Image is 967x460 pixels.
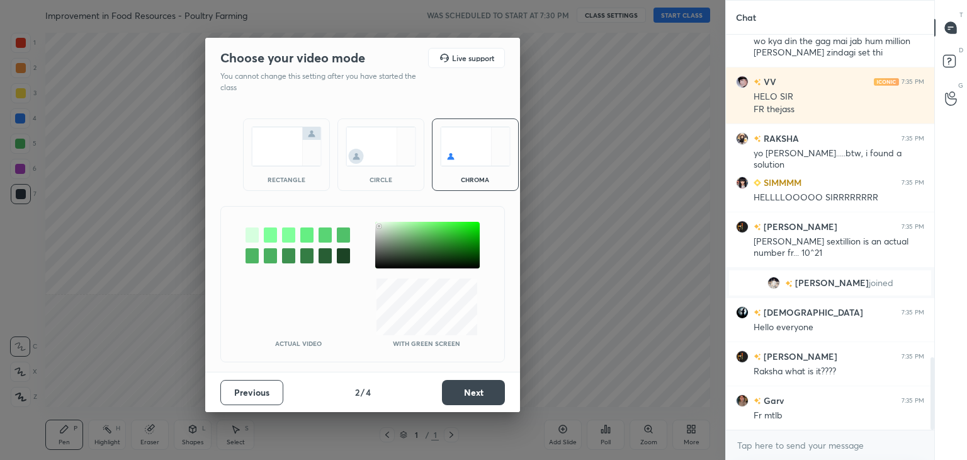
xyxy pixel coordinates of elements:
button: Next [442,380,505,405]
h5: Live support [452,54,494,62]
img: no-rating-badge.077c3623.svg [754,224,761,231]
div: chroma [450,176,500,183]
img: iconic-light.a09c19a4.png [874,78,899,86]
div: Hello everyone [754,321,924,334]
span: [PERSON_NAME] [795,278,869,288]
div: HELO SIR [754,91,924,103]
div: 7:35 PM [902,397,924,405]
div: 7:35 PM [902,78,924,86]
div: circle [356,176,406,183]
h4: 4 [366,386,371,399]
div: 7:35 PM [902,135,924,142]
div: 7:35 PM [902,353,924,360]
h6: [PERSON_NAME] [761,220,837,233]
div: Raksha what is it???? [754,365,924,378]
p: With green screen [393,340,460,347]
img: chromaScreenIcon.c19ab0a0.svg [440,127,511,166]
h6: [DEMOGRAPHIC_DATA] [761,306,863,319]
h4: 2 [355,386,359,399]
img: a109f896f88a418aac0c89e05d054124.png [736,221,749,233]
p: Chat [726,1,766,34]
h6: [PERSON_NAME] [761,350,837,363]
img: no-rating-badge.077c3623.svg [754,309,761,316]
img: 3 [767,277,780,289]
img: a52f18ef80ed4e6a9a0fdb5557beb05e.jpg [736,132,749,145]
p: Actual Video [275,340,322,347]
div: Fr mtlb [754,410,924,422]
img: no-rating-badge.077c3623.svg [754,79,761,86]
p: G [958,81,963,90]
img: normalScreenIcon.ae25ed63.svg [251,127,322,166]
div: yo [PERSON_NAME].....btw, i found a solution [754,147,924,171]
h6: RAKSHA [761,132,799,145]
h6: SIMMMM [761,176,801,189]
img: a6692fc3eb484f75a1065260270c91b2.jpg [736,306,749,319]
img: circleScreenIcon.acc0effb.svg [346,127,416,166]
h2: Choose your video mode [220,50,365,66]
div: rectangle [261,176,312,183]
img: no-rating-badge.077c3623.svg [754,135,761,142]
img: a109f896f88a418aac0c89e05d054124.png [736,350,749,363]
div: grid [726,35,934,430]
div: FR thejass [754,103,924,116]
h6: Garv [761,394,784,407]
div: 7:35 PM [902,309,924,316]
div: wo kya din the gag mai jab hum million [PERSON_NAME] zindagi set thi [754,35,924,59]
img: no-rating-badge.077c3623.svg [785,280,793,287]
h6: VV [761,75,776,88]
div: [PERSON_NAME] sextillion is an actual number fr... 10^21 [754,236,924,260]
button: Previous [220,380,283,405]
img: no-rating-badge.077c3623.svg [754,398,761,405]
img: Learner_Badge_beginner_1_8b307cf2a0.svg [754,179,761,187]
span: joined [869,278,893,288]
h4: / [361,386,365,399]
div: HELLLLOOOOO SIRRRRRRRR [754,192,924,204]
img: 90ab8f789d894e75ae700ac66851f3cb.jpg [736,76,749,88]
p: You cannot change this setting after you have started the class [220,71,424,93]
img: 876183163d33436298187431410d4aec.jpg [736,394,749,407]
p: T [959,10,963,20]
img: eea19bf238b84e6a8a8306a2193f3588.jpg [736,176,749,189]
div: 7:35 PM [902,223,924,231]
img: no-rating-badge.077c3623.svg [754,354,761,360]
p: D [959,45,963,55]
div: 7:35 PM [902,179,924,187]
